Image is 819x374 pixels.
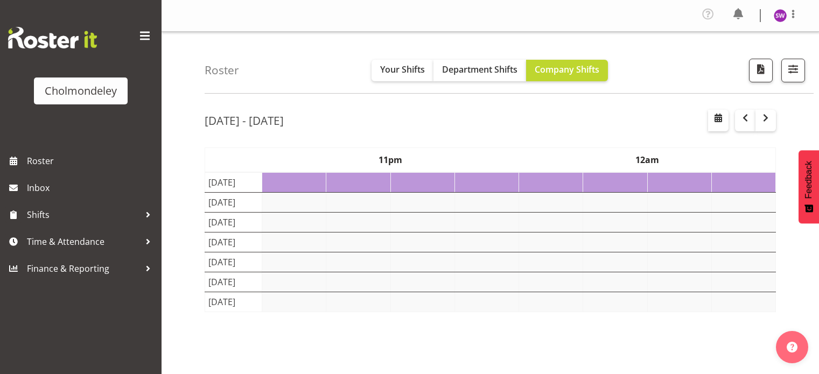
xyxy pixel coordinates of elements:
img: sophie-walton8494.jpg [774,9,787,22]
button: Feedback - Show survey [799,150,819,223]
span: Your Shifts [380,63,425,75]
button: Download a PDF of the roster according to the set date range. [749,59,773,82]
button: Filter Shifts [781,59,805,82]
td: [DATE] [205,213,262,232]
td: [DATE] [205,292,262,312]
span: Shifts [27,207,140,223]
h2: [DATE] - [DATE] [205,114,284,128]
th: 12am [519,148,776,173]
th: 11pm [262,148,519,173]
span: Roster [27,153,156,169]
td: [DATE] [205,252,262,272]
td: [DATE] [205,272,262,292]
span: Feedback [804,161,814,199]
div: Cholmondeley [45,83,117,99]
span: Finance & Reporting [27,260,140,277]
button: Department Shifts [433,60,526,81]
img: help-xxl-2.png [787,342,797,352]
button: Select a specific date within the roster. [708,110,729,131]
button: Your Shifts [372,60,433,81]
span: Time & Attendance [27,234,140,250]
td: [DATE] [205,172,262,193]
img: Rosterit website logo [8,27,97,48]
button: Company Shifts [526,60,608,81]
span: Department Shifts [442,63,517,75]
span: Company Shifts [535,63,599,75]
h4: Roster [205,64,239,76]
span: Inbox [27,180,156,196]
td: [DATE] [205,232,262,252]
td: [DATE] [205,193,262,213]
